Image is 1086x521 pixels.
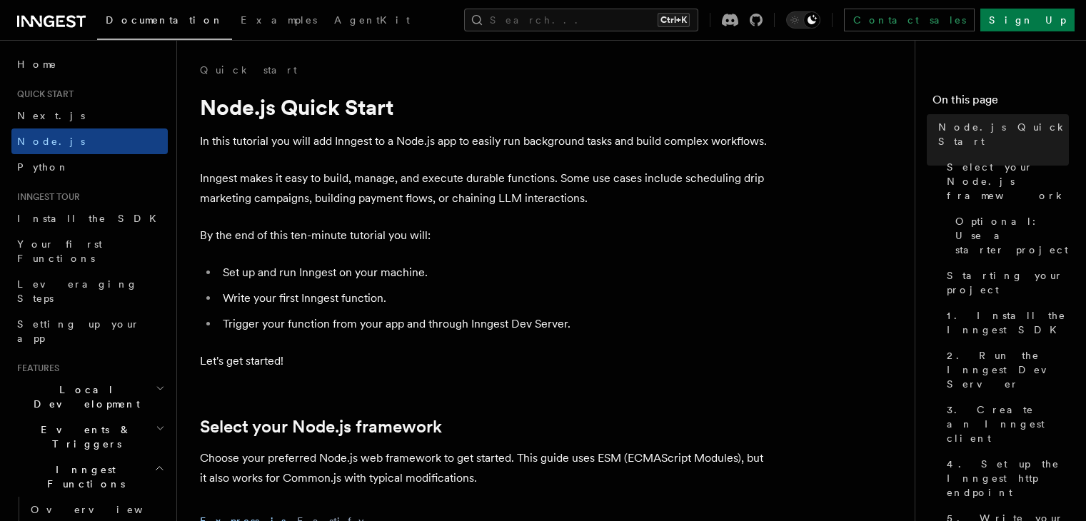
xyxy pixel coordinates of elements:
span: Inngest Functions [11,462,154,491]
h1: Node.js Quick Start [200,94,771,120]
span: Select your Node.js framework [947,160,1069,203]
p: Choose your preferred Node.js web framework to get started. This guide uses ESM (ECMAScript Modul... [200,448,771,488]
a: Select your Node.js framework [200,417,442,437]
p: Let's get started! [200,351,771,371]
a: Examples [232,4,326,39]
span: Home [17,57,57,71]
p: Inngest makes it easy to build, manage, and execute durable functions. Some use cases include sch... [200,168,771,208]
span: Leveraging Steps [17,278,138,304]
span: Events & Triggers [11,423,156,451]
span: Node.js [17,136,85,147]
button: Inngest Functions [11,457,168,497]
a: Starting your project [941,263,1069,303]
span: Node.js Quick Start [938,120,1069,148]
span: Next.js [17,110,85,121]
a: Install the SDK [11,206,168,231]
span: Local Development [11,383,156,411]
button: Search...Ctrl+K [464,9,698,31]
span: Quick start [11,88,74,100]
button: Toggle dark mode [786,11,820,29]
a: Contact sales [844,9,975,31]
a: 1. Install the Inngest SDK [941,303,1069,343]
li: Write your first Inngest function. [218,288,771,308]
a: Next.js [11,103,168,128]
span: Optional: Use a starter project [955,214,1069,257]
a: Leveraging Steps [11,271,168,311]
a: AgentKit [326,4,418,39]
li: Set up and run Inngest on your machine. [218,263,771,283]
a: 3. Create an Inngest client [941,397,1069,451]
a: Node.js [11,128,168,154]
li: Trigger your function from your app and through Inngest Dev Server. [218,314,771,334]
span: 4. Set up the Inngest http endpoint [947,457,1069,500]
span: Python [17,161,69,173]
span: 2. Run the Inngest Dev Server [947,348,1069,391]
span: Install the SDK [17,213,165,224]
p: By the end of this ten-minute tutorial you will: [200,226,771,246]
span: 1. Install the Inngest SDK [947,308,1069,337]
a: 2. Run the Inngest Dev Server [941,343,1069,397]
span: 3. Create an Inngest client [947,403,1069,445]
a: Setting up your app [11,311,168,351]
button: Local Development [11,377,168,417]
span: Overview [31,504,178,515]
a: Your first Functions [11,231,168,271]
a: 4. Set up the Inngest http endpoint [941,451,1069,505]
span: Inngest tour [11,191,80,203]
a: Python [11,154,168,180]
span: Documentation [106,14,223,26]
a: Node.js Quick Start [932,114,1069,154]
kbd: Ctrl+K [658,13,690,27]
p: In this tutorial you will add Inngest to a Node.js app to easily run background tasks and build c... [200,131,771,151]
a: Select your Node.js framework [941,154,1069,208]
span: Features [11,363,59,374]
h4: On this page [932,91,1069,114]
span: Setting up your app [17,318,140,344]
span: Starting your project [947,268,1069,297]
a: Quick start [200,63,297,77]
a: Home [11,51,168,77]
a: Optional: Use a starter project [950,208,1069,263]
button: Events & Triggers [11,417,168,457]
span: Your first Functions [17,238,102,264]
span: Examples [241,14,317,26]
span: AgentKit [334,14,410,26]
a: Documentation [97,4,232,40]
a: Sign Up [980,9,1075,31]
